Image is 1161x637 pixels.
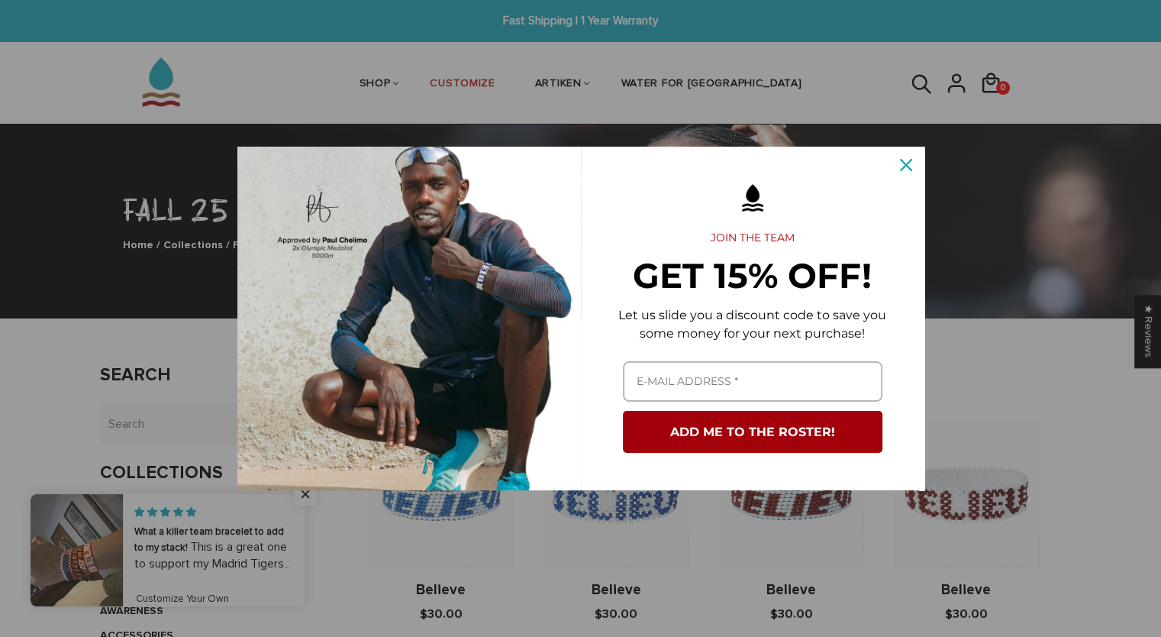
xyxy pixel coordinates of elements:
svg: close icon [900,159,912,171]
input: Email field [623,361,882,402]
button: ADD ME TO THE ROSTER! [623,411,882,453]
strong: GET 15% OFF! [633,254,872,296]
h2: JOIN THE TEAM [605,231,900,245]
p: Let us slide you a discount code to save you some money for your next purchase! [605,306,900,343]
button: Close [888,147,924,183]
